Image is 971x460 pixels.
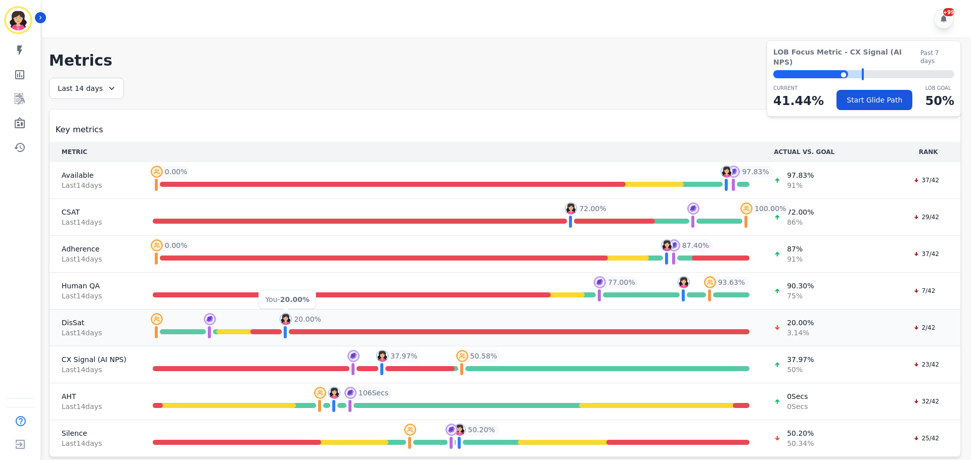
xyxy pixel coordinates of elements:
p: LOB Goal [925,84,954,92]
span: Last 14 day s [62,217,128,227]
span: 20.00 % [294,314,321,324]
img: profile-pic [328,387,340,399]
span: Key metrics [56,124,103,136]
span: 93.63 % [718,277,745,287]
span: 87.40 % [682,240,709,250]
span: 50.20 % [787,428,814,438]
span: 0 Secs [787,391,808,401]
th: METRIC [50,142,141,162]
img: profile-pic [204,313,216,325]
img: profile-pic [347,350,360,362]
span: Silence [62,428,128,438]
span: CSAT [62,207,128,217]
div: +99 [943,8,954,16]
span: 0.00 % [165,167,187,177]
span: 97.83 % [742,167,769,177]
span: 72.00 % [787,207,814,217]
div: 2/42 [908,323,940,333]
th: ACTUAL VS. GOAL [762,142,896,162]
img: profile-pic [687,202,699,215]
div: 25/42 [908,433,944,443]
img: profile-pic [704,276,716,288]
div: 32/42 [908,396,944,406]
span: 77.00 % [608,277,635,287]
img: profile-pic [151,239,163,251]
span: Available [62,170,128,180]
button: Start Glide Path [836,90,912,110]
img: profile-pic [565,202,577,215]
span: 91 % [787,254,803,264]
span: Last 14 day s [62,365,128,375]
span: Last 14 day s [62,401,128,412]
img: profile-pic [668,239,680,251]
img: profile-pic [594,276,606,288]
span: 37.97 % [390,351,417,361]
span: 0.00 % [165,240,187,250]
span: 0 Secs [787,401,808,412]
span: DisSat [62,318,128,328]
th: RANK [896,142,960,162]
span: 20.00 % [787,318,814,328]
span: 50.58 % [470,351,497,361]
span: Last 14 day s [62,291,128,301]
span: 50.34 % [787,438,814,448]
img: profile-pic [344,387,357,399]
img: Bordered avatar [6,8,30,32]
span: Adherence [62,244,128,254]
span: LOB Focus Metric - CX Signal (AI NPS) [773,47,920,67]
div: 29/42 [908,212,944,222]
span: Last 14 day s [62,328,128,338]
img: profile-pic [454,424,466,436]
p: 41.44 % [773,92,824,110]
div: 37/42 [908,249,944,259]
span: 72.00 % [579,203,606,214]
div: 37/42 [908,175,944,185]
div: You - [265,294,310,304]
img: profile-pic [740,202,753,215]
img: profile-pic [678,276,690,288]
h1: Metrics [49,52,961,70]
img: profile-pic [456,350,468,362]
span: CX Signal (AI NPS) [62,354,128,365]
span: Past 7 days [920,49,954,65]
span: 87 % [787,244,803,254]
span: Human QA [62,281,128,291]
span: Last 14 day s [62,254,128,264]
div: 23/42 [908,360,944,370]
img: profile-pic [404,424,416,436]
span: 20.00 % [280,295,310,303]
img: profile-pic [376,350,388,362]
p: CURRENT [773,84,824,92]
span: 50 % [787,365,814,375]
span: 100.00 % [755,203,786,214]
span: 97.83 % [787,170,814,180]
img: profile-pic [721,166,733,178]
img: profile-pic [151,166,163,178]
div: Last 14 days [49,78,124,99]
span: 3.14 % [787,328,814,338]
span: 50.20 % [468,425,495,435]
span: Last 14 day s [62,438,128,448]
img: profile-pic [314,387,326,399]
span: Last 14 day s [62,180,128,190]
span: 91 % [787,180,814,190]
img: profile-pic [151,313,163,325]
span: 75 % [787,291,814,301]
span: 86 % [787,217,814,227]
p: 50 % [925,92,954,110]
img: profile-pic [446,424,458,436]
span: 37.97 % [787,354,814,365]
div: ⬤ [773,70,848,78]
img: profile-pic [661,239,673,251]
span: 90.30 % [787,281,814,291]
span: 106 Secs [359,388,388,398]
span: AHT [62,391,128,401]
img: profile-pic [280,313,292,325]
img: profile-pic [728,166,740,178]
div: 7/42 [908,286,940,296]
